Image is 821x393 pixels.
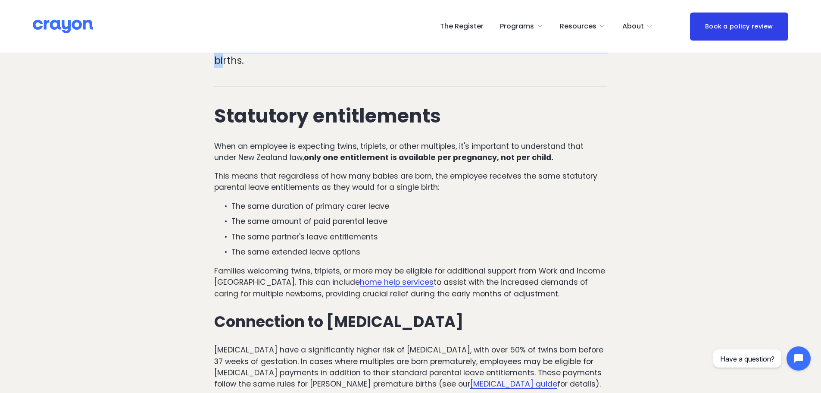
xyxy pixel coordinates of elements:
p: The same partner's leave entitlements [231,231,607,242]
span: About [622,20,644,33]
span: Programs [500,20,534,33]
a: folder dropdown [622,19,653,33]
p: Families welcoming twins, triplets, or more may be eligible for additional support from Work and ... [214,265,607,299]
h3: Connection to [MEDICAL_DATA] [214,313,607,330]
span: Resources [560,20,596,33]
a: folder dropdown [560,19,606,33]
p: The same amount of paid parental leave [231,216,607,227]
strong: only one entitlement is available per pregnancy, not per child. [304,152,553,163]
a: [MEDICAL_DATA] guide [470,379,557,389]
p: This means that regardless of how many babies are born, the employee receives the same statutory ... [214,170,607,193]
strong: Statutory entitlements [214,102,441,129]
a: home help services [360,277,434,287]
p: The same duration of primary carer leave [231,201,607,212]
p: When an employee is expecting twins, triplets, or other multiples, it's important to understand t... [214,141,607,163]
img: Crayon [33,19,93,34]
p: The same extended leave options [231,246,607,258]
a: The Register [440,19,484,33]
p: [MEDICAL_DATA] have a significantly higher risk of [MEDICAL_DATA], with over 50% of twins born be... [214,344,607,390]
a: Book a policy review [690,13,788,41]
a: folder dropdown [500,19,543,33]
